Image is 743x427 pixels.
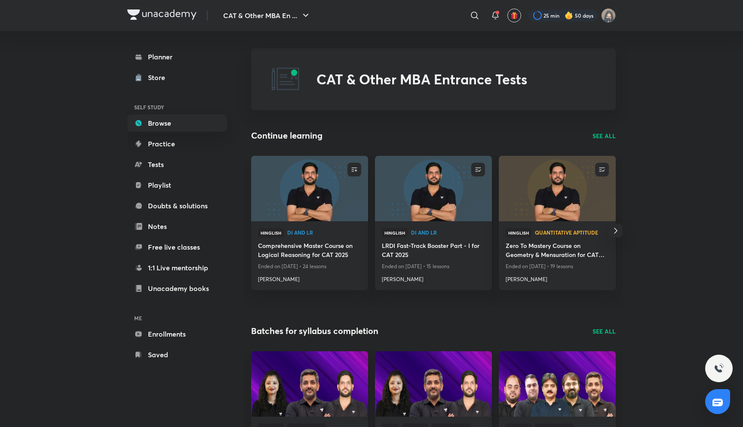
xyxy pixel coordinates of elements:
[507,9,521,22] button: avatar
[127,48,227,65] a: Planner
[374,155,493,222] img: new-thumbnail
[127,197,227,214] a: Doubts & solutions
[510,12,518,19] img: avatar
[497,350,617,417] img: Thumbnail
[593,327,616,336] a: SEE ALL
[127,156,227,173] a: Tests
[535,230,609,236] a: Quantitative Aptitude
[218,7,316,24] button: CAT & Other MBA En ...
[497,155,617,222] img: new-thumbnail
[374,350,493,417] img: Thumbnail
[287,230,361,235] span: DI and LR
[565,11,573,20] img: streak
[127,280,227,297] a: Unacademy books
[127,100,227,114] h6: SELF STUDY
[411,230,485,235] span: DI and LR
[506,261,609,272] p: Ended on [DATE] • 19 lessons
[316,71,527,87] h2: CAT & Other MBA Entrance Tests
[382,241,485,261] a: LRDI Fast-Track Booster Part - I for CAT 2025
[127,9,196,20] img: Company Logo
[258,228,284,238] span: Hinglish
[499,156,616,221] a: new-thumbnail
[250,350,369,417] img: Thumbnail
[375,156,492,221] a: new-thumbnail
[382,228,408,238] span: Hinglish
[127,238,227,256] a: Free live classes
[251,325,378,337] h2: Batches for syllabus completion
[148,72,170,83] div: Store
[250,155,369,222] img: new-thumbnail
[411,230,485,236] a: DI and LR
[714,363,724,374] img: ttu
[127,176,227,194] a: Playlist
[127,9,196,22] a: Company Logo
[127,114,227,132] a: Browse
[258,272,361,283] a: [PERSON_NAME]
[127,259,227,276] a: 1:1 Live mentorship
[251,156,368,221] a: new-thumbnail
[535,230,609,235] span: Quantitative Aptitude
[506,272,609,283] a: [PERSON_NAME]
[127,311,227,325] h6: ME
[127,69,227,86] a: Store
[287,230,361,236] a: DI and LR
[382,261,485,272] p: Ended on [DATE] • 15 lessons
[272,65,299,93] img: CAT & Other MBA Entrance Tests
[251,129,322,142] h2: Continue learning
[593,131,616,140] a: SEE ALL
[258,261,361,272] p: Ended on [DATE] • 24 lessons
[506,241,609,261] a: Zero To Mastery Course on Geometry & Mensuration for CAT 2025
[601,8,616,23] img: Jarul Jangid
[127,135,227,152] a: Practice
[127,346,227,363] a: Saved
[258,241,361,261] a: Comprehensive Master Course on Logical Reasoning for CAT 2025
[506,228,531,238] span: Hinglish
[382,272,485,283] a: [PERSON_NAME]
[127,218,227,235] a: Notes
[127,325,227,343] a: Enrollments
